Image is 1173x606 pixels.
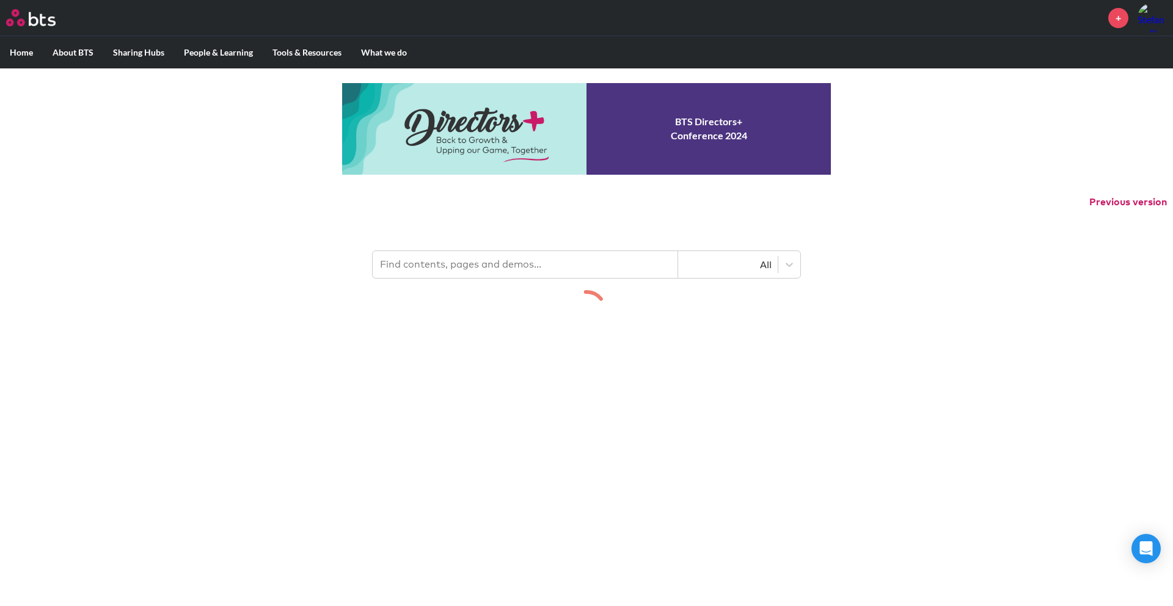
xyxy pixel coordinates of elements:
label: About BTS [43,37,103,68]
label: Sharing Hubs [103,37,174,68]
a: Go home [6,9,78,26]
label: Tools & Resources [263,37,351,68]
a: Profile [1138,3,1167,32]
div: Open Intercom Messenger [1131,534,1161,563]
label: What we do [351,37,417,68]
img: Stefan Hellberg [1138,3,1167,32]
img: BTS Logo [6,9,56,26]
label: People & Learning [174,37,263,68]
a: + [1108,8,1128,28]
div: All [684,258,772,271]
a: Conference 2024 [342,83,831,175]
input: Find contents, pages and demos... [373,251,678,278]
button: Previous version [1089,195,1167,209]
